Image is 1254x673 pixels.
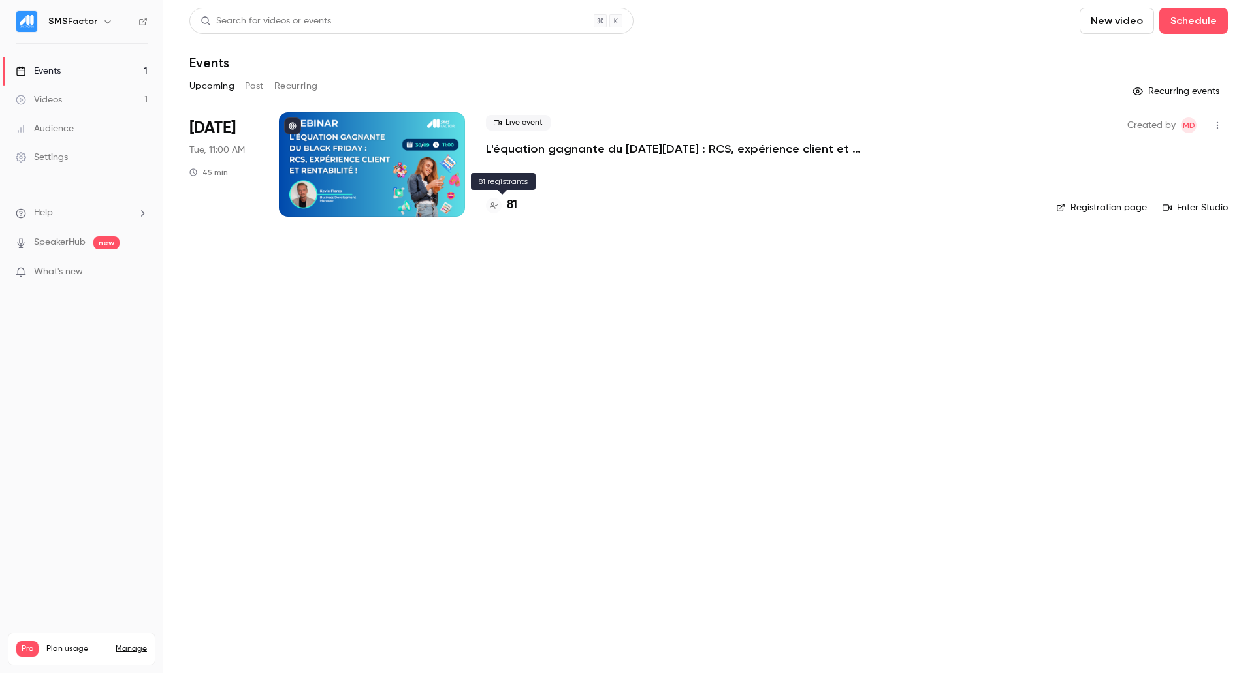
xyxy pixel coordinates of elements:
[16,65,61,78] div: Events
[1181,117,1197,133] span: Marie Delamarre
[46,644,108,654] span: Plan usage
[189,167,228,178] div: 45 min
[245,76,264,97] button: Past
[201,14,331,28] div: Search for videos or events
[16,122,74,135] div: Audience
[1163,201,1228,214] a: Enter Studio
[16,641,39,657] span: Pro
[486,196,517,214] a: 81
[93,236,120,249] span: new
[34,265,83,279] span: What's new
[274,76,318,97] button: Recurring
[16,206,148,220] li: help-dropdown-opener
[189,112,258,217] div: Sep 30 Tue, 11:00 AM (Europe/Paris)
[1127,81,1228,102] button: Recurring events
[189,76,234,97] button: Upcoming
[486,141,878,157] a: L'équation gagnante du [DATE][DATE] : RCS, expérience client et rentabilité !
[132,266,148,278] iframe: Noticeable Trigger
[507,196,517,214] h4: 81
[16,151,68,164] div: Settings
[189,144,245,157] span: Tue, 11:00 AM
[34,206,53,220] span: Help
[48,15,97,28] h6: SMSFactor
[16,93,62,106] div: Videos
[1127,117,1176,133] span: Created by
[34,236,86,249] a: SpeakerHub
[486,115,551,131] span: Live event
[16,11,37,32] img: SMSFactor
[189,55,229,70] h1: Events
[1080,8,1154,34] button: New video
[1183,117,1195,133] span: MD
[116,644,147,654] a: Manage
[1056,201,1147,214] a: Registration page
[1159,8,1228,34] button: Schedule
[189,117,236,138] span: [DATE]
